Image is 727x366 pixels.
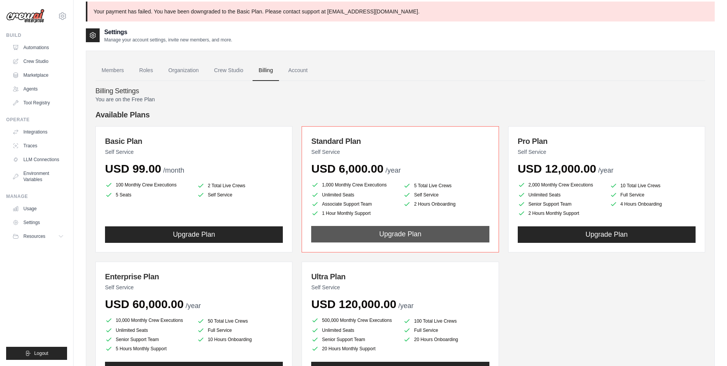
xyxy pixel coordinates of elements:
[311,271,489,282] h3: Ultra Plan
[311,180,397,190] li: 1,000 Monthly Crew Executions
[311,298,396,310] span: USD 120,000.00
[9,153,67,166] a: LLM Connections
[197,326,283,334] li: Full Service
[105,136,283,147] h3: Basic Plan
[9,69,67,81] a: Marketplace
[133,60,159,81] a: Roles
[311,326,397,334] li: Unlimited Seats
[163,167,184,174] span: /month
[95,109,705,120] h4: Available Plans
[311,284,489,291] p: Self Service
[518,209,604,217] li: 2 Hours Monthly Support
[197,191,283,199] li: Self Service
[9,203,67,215] a: Usage
[185,302,201,310] span: /year
[162,60,205,81] a: Organization
[386,167,401,174] span: /year
[311,345,397,353] li: 20 Hours Monthly Support
[518,148,696,156] p: Self Service
[610,182,696,190] li: 10 Total Live Crews
[689,329,727,366] iframe: Chat Widget
[311,136,489,147] h3: Standard Plan
[104,37,232,43] p: Manage your account settings, invite new members, and more.
[311,162,383,175] span: USD 6,000.00
[105,284,283,291] p: Self Service
[197,336,283,343] li: 10 Hours Onboarding
[598,167,614,174] span: /year
[86,2,715,21] p: Your payment has failed. You have been downgraded to the Basic Plan. Please contact support at [E...
[403,317,489,325] li: 100 Total Live Crews
[9,55,67,68] a: Crew Studio
[311,191,397,199] li: Unlimited Seats
[105,271,283,282] h3: Enterprise Plan
[518,136,696,147] h3: Pro Plan
[9,140,67,152] a: Traces
[6,347,67,360] button: Logout
[518,200,604,208] li: Senior Support Team
[197,182,283,190] li: 2 Total Live Crews
[311,316,397,325] li: 500,000 Monthly Crew Executions
[311,148,489,156] p: Self Service
[105,148,283,156] p: Self Service
[610,200,696,208] li: 4 Hours Onboarding
[105,336,191,343] li: Senior Support Team
[95,87,705,96] h4: Billing Settings
[311,226,489,242] button: Upgrade Plan
[311,200,397,208] li: Associate Support Team
[105,298,184,310] span: USD 60,000.00
[34,350,48,356] span: Logout
[6,193,67,199] div: Manage
[518,191,604,199] li: Unlimited Seats
[9,230,67,242] button: Resources
[403,336,489,343] li: 20 Hours Onboarding
[403,191,489,199] li: Self Service
[403,182,489,190] li: 5 Total Live Crews
[282,60,314,81] a: Account
[518,162,596,175] span: USD 12,000.00
[95,96,705,103] p: You are on the Free Plan
[9,167,67,186] a: Environment Variables
[105,180,191,190] li: 100 Monthly Crew Executions
[104,28,232,37] h2: Settings
[518,180,604,190] li: 2,000 Monthly Crew Executions
[23,233,45,239] span: Resources
[9,216,67,229] a: Settings
[95,60,130,81] a: Members
[9,97,67,109] a: Tool Registry
[6,32,67,38] div: Build
[208,60,249,81] a: Crew Studio
[105,316,191,325] li: 10,000 Monthly Crew Executions
[9,126,67,138] a: Integrations
[9,83,67,95] a: Agents
[398,302,414,310] span: /year
[105,162,161,175] span: USD 99.00
[105,191,191,199] li: 5 Seats
[403,200,489,208] li: 2 Hours Onboarding
[610,191,696,199] li: Full Service
[9,41,67,54] a: Automations
[6,117,67,123] div: Operate
[253,60,279,81] a: Billing
[105,345,191,353] li: 5 Hours Monthly Support
[197,317,283,325] li: 50 Total Live Crews
[403,326,489,334] li: Full Service
[105,226,283,243] button: Upgrade Plan
[105,326,191,334] li: Unlimited Seats
[311,209,397,217] li: 1 Hour Monthly Support
[311,336,397,343] li: Senior Support Team
[6,9,44,23] img: Logo
[518,226,696,243] button: Upgrade Plan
